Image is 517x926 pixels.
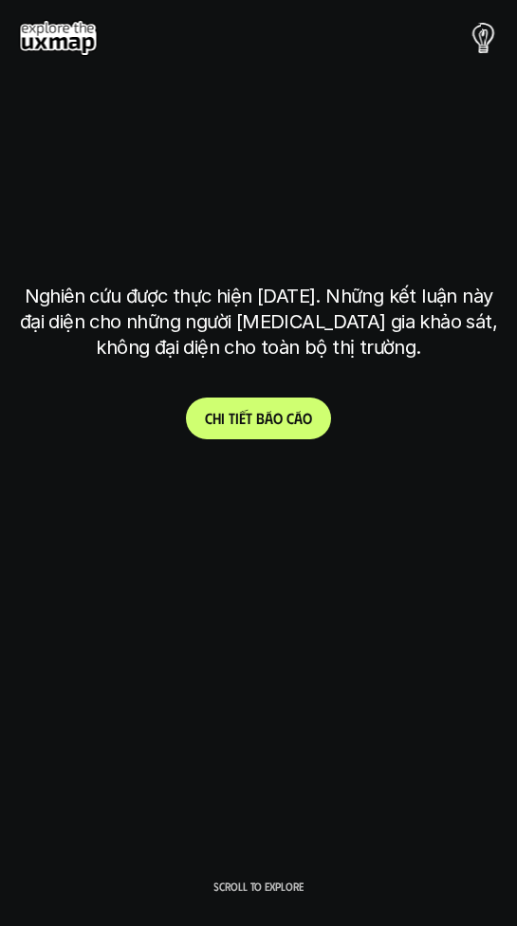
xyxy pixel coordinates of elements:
span: ế [239,409,246,427]
span: á [294,409,303,427]
h3: tại [GEOGRAPHIC_DATA] [120,229,397,262]
a: Chitiếtbáocáo [186,398,331,439]
span: á [265,409,273,427]
span: i [235,409,239,427]
h3: phạm vi công việc của [116,162,401,195]
p: Scroll to explore [213,880,304,893]
p: Nghiên cứu được thực hiện [DATE]. Những kết luận này đại diện cho những người [MEDICAL_DATA] gia ... [19,284,498,361]
span: o [273,409,283,427]
span: c [286,409,294,427]
span: C [205,409,212,427]
span: b [256,409,265,427]
span: t [246,409,252,427]
span: o [303,409,312,427]
span: h [212,409,221,427]
h6: Kết quả nghiên cứu [194,119,338,140]
span: t [229,409,235,427]
span: i [221,409,225,427]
